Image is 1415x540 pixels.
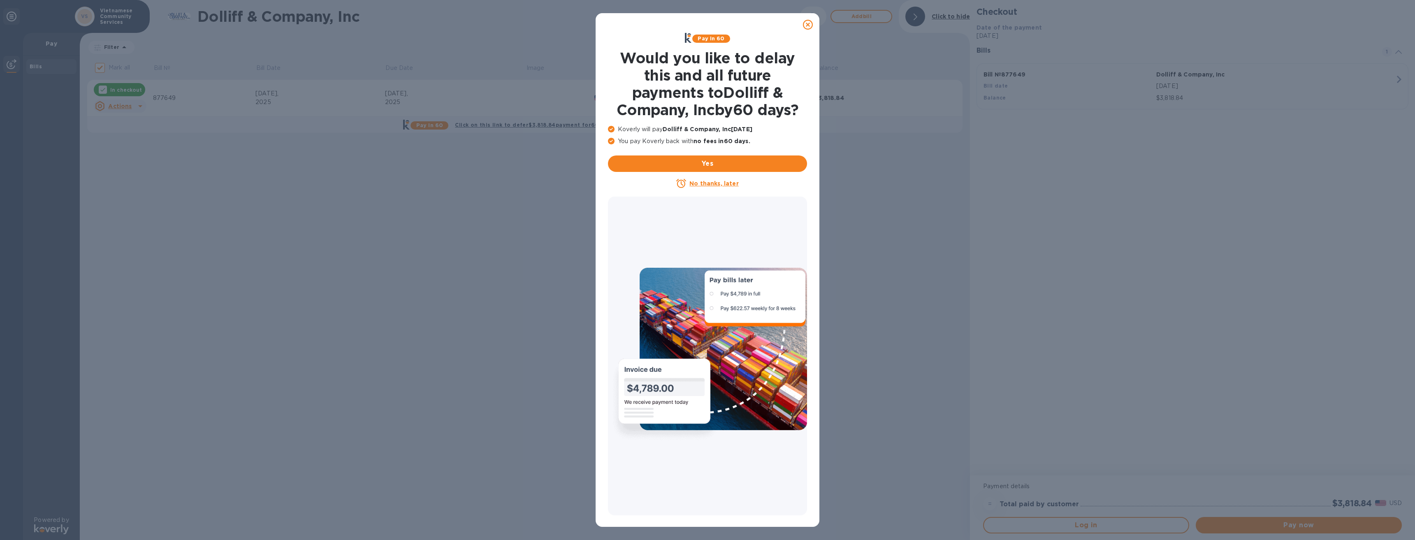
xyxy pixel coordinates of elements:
button: Yes [608,155,807,172]
p: You pay Koverly back with [608,137,807,146]
b: Dolliff & Company, Inc [DATE] [663,126,752,132]
h1: Would you like to delay this and all future payments to Dolliff & Company, Inc by 60 days ? [608,49,807,118]
b: Pay in 60 [698,35,724,42]
span: Yes [615,159,800,169]
p: Koverly will pay [608,125,807,134]
b: no fees in 60 days . [694,138,750,144]
u: No thanks, later [689,180,738,187]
